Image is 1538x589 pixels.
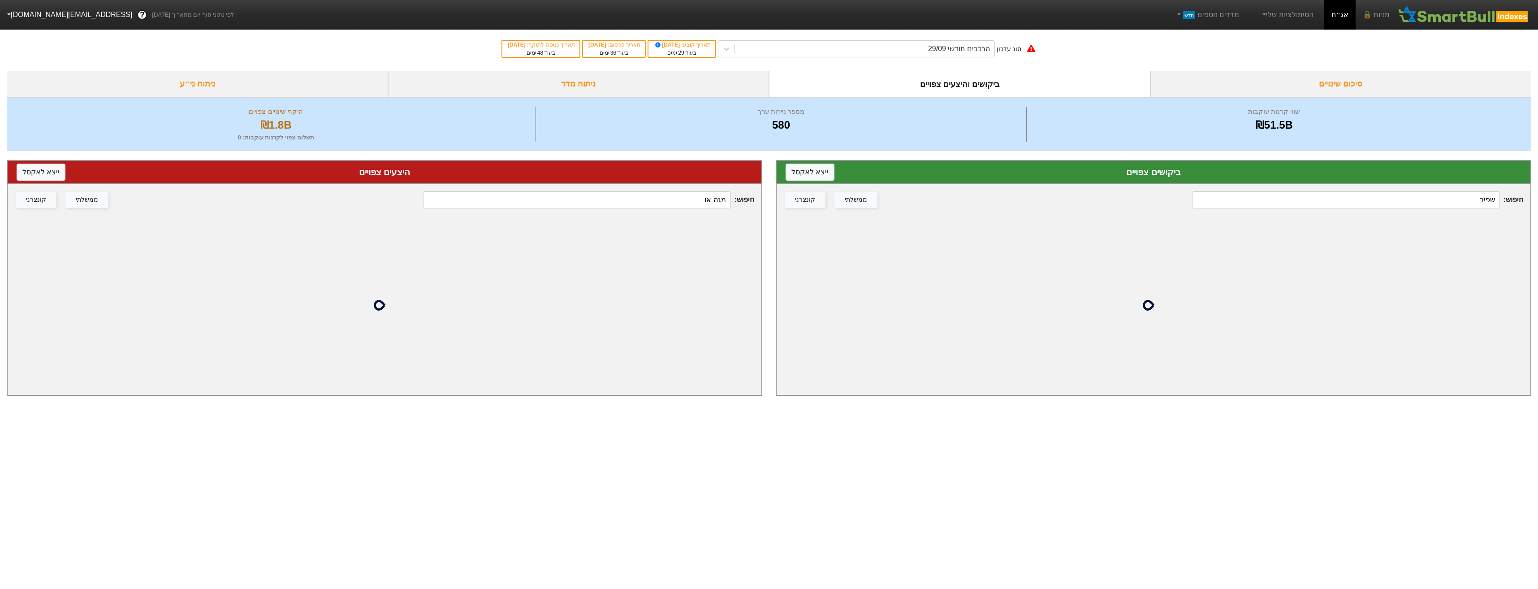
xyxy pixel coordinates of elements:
[374,294,395,316] img: loading...
[18,117,533,133] div: ₪1.8B
[928,43,990,54] div: הרכבים חודשי 29/09
[65,192,108,208] button: ממשלתי
[508,42,527,48] span: [DATE]
[786,164,834,181] button: ייצא לאקסל
[538,117,1024,133] div: 580
[654,42,682,48] span: [DATE]
[653,49,711,57] div: בעוד ימים
[588,42,608,48] span: [DATE]
[17,165,752,179] div: היצעים צפויים
[1150,71,1532,97] div: סיכום שינויים
[18,107,533,117] div: היקף שינויים צפויים
[18,133,533,142] div: תשלום צפוי לקרנות עוקבות : 0
[1183,11,1195,19] span: חדש
[17,164,65,181] button: ייצא לאקסל
[795,195,815,205] div: קונצרני
[1143,294,1164,316] img: loading...
[834,192,877,208] button: ממשלתי
[610,50,616,56] span: 36
[507,49,575,57] div: בעוד ימים
[1029,117,1520,133] div: ₪51.5B
[588,41,640,49] div: תאריך פרסום :
[997,44,1021,54] div: סוג עדכון
[507,41,575,49] div: תאריך כניסה לתוקף :
[1257,6,1317,24] a: הסימולציות שלי
[16,192,56,208] button: קונצרני
[1171,6,1243,24] a: מדדים נוספיםחדש
[845,195,867,205] div: ממשלתי
[653,41,711,49] div: תאריך קובע :
[7,71,388,97] div: ניתוח ני״ע
[1029,107,1520,117] div: שווי קרנות עוקבות
[423,191,730,208] input: 480 רשומות...
[537,50,543,56] span: 48
[26,195,46,205] div: קונצרני
[588,49,640,57] div: בעוד ימים
[785,192,825,208] button: קונצרני
[678,50,684,56] span: 29
[1192,191,1499,208] input: 94 רשומות...
[769,71,1150,97] div: ביקושים והיצעים צפויים
[1397,6,1531,24] img: SmartBull
[786,165,1521,179] div: ביקושים צפויים
[152,10,234,19] span: לפי נתוני סוף יום מתאריך [DATE]
[76,195,98,205] div: ממשלתי
[140,9,145,21] span: ?
[423,191,754,208] span: חיפוש :
[388,71,769,97] div: ניתוח מדד
[1192,191,1523,208] span: חיפוש :
[538,107,1024,117] div: מספר ניירות ערך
